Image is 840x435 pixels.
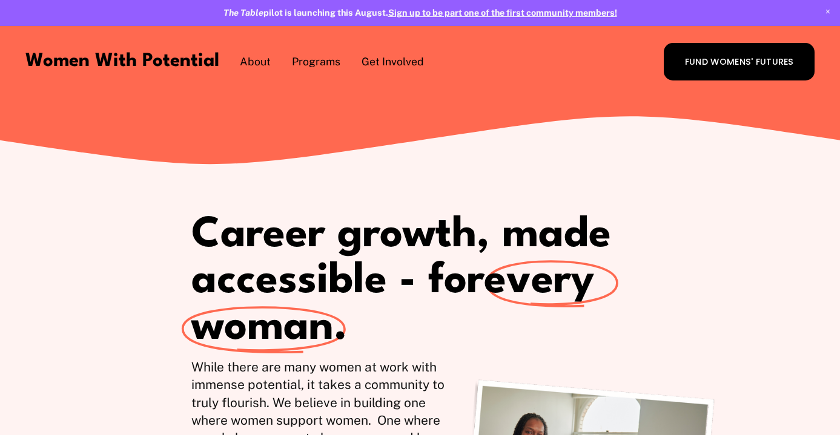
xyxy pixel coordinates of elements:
em: The Table [223,7,263,18]
span: About [240,54,271,70]
a: folder dropdown [362,53,424,70]
strong: pilot is launching this August. [223,7,388,18]
h1: Career growth, made accessible - for . [191,212,716,352]
a: folder dropdown [292,53,340,70]
a: Women With Potential [25,52,219,70]
a: folder dropdown [240,53,271,70]
span: Programs [292,54,340,70]
a: FUND WOMENS' FUTURES [664,43,815,81]
a: Sign up to be part one of the first community members! [388,7,617,18]
span: Get Involved [362,54,424,70]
